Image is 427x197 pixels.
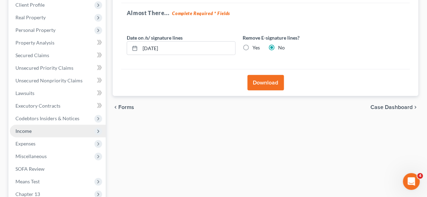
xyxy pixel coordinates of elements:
span: Executory Contracts [15,103,60,109]
a: Unsecured Nonpriority Claims [10,74,106,87]
label: Date on /s/ signature lines [127,34,183,41]
span: Codebtors Insiders & Notices [15,115,79,121]
input: MM/DD/YYYY [140,42,235,55]
a: Secured Claims [10,49,106,62]
span: Chapter 13 [15,191,40,197]
button: Download [248,75,284,90]
label: No [278,44,285,51]
a: Lawsuits [10,87,106,100]
span: Secured Claims [15,52,49,58]
span: 4 [418,173,423,179]
span: SOFA Review [15,166,45,172]
h5: Almost There... [127,9,405,17]
a: Property Analysis [10,36,106,49]
a: Unsecured Priority Claims [10,62,106,74]
span: Expenses [15,141,35,147]
span: Miscellaneous [15,153,47,159]
i: chevron_left [113,104,118,110]
a: SOFA Review [10,163,106,175]
a: Executory Contracts [10,100,106,112]
span: Case Dashboard [371,104,413,110]
label: Yes [252,44,260,51]
button: chevron_left Forms [113,104,144,110]
span: Property Analysis [15,40,54,46]
span: Client Profile [15,2,45,8]
a: Case Dashboard chevron_right [371,104,419,110]
span: Unsecured Nonpriority Claims [15,77,83,83]
span: Real Property [15,14,46,20]
strong: Complete Required * Fields [172,11,230,16]
span: Forms [118,104,134,110]
i: chevron_right [413,104,419,110]
span: Personal Property [15,27,55,33]
label: Remove E-signature lines? [243,34,352,41]
iframe: Intercom live chat [403,173,420,190]
span: Income [15,128,32,134]
span: Unsecured Priority Claims [15,65,73,71]
span: Means Test [15,178,40,184]
span: Lawsuits [15,90,34,96]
